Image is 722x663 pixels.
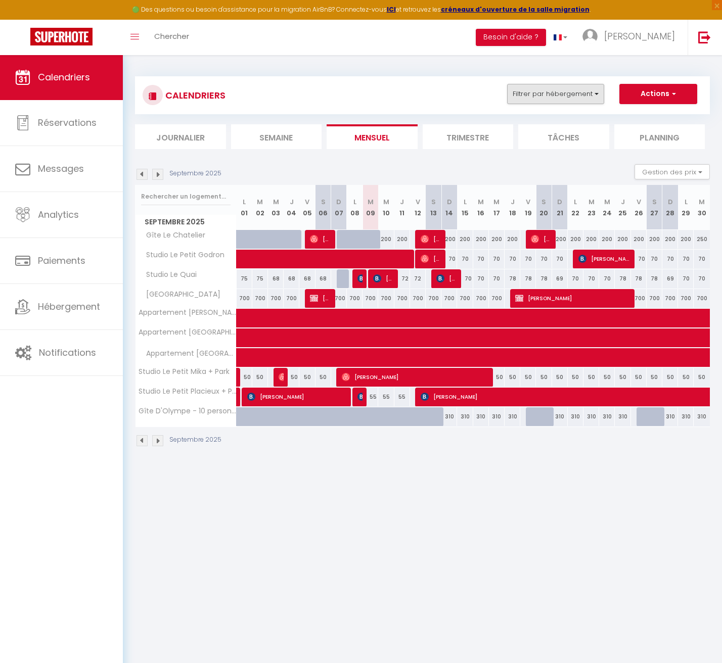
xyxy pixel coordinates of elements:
[552,269,568,288] div: 69
[252,269,268,288] div: 75
[290,197,294,207] abbr: J
[169,435,221,445] p: Septembre 2025
[694,250,710,268] div: 70
[678,289,694,308] div: 700
[353,197,356,207] abbr: L
[631,185,647,230] th: 26
[137,368,230,375] span: Studio Le Petit Mika + Park
[552,250,568,268] div: 70
[237,185,252,230] th: 01
[473,407,489,426] div: 310
[321,197,326,207] abbr: S
[685,197,688,207] abbr: L
[583,185,599,230] th: 23
[536,185,552,230] th: 20
[441,289,457,308] div: 700
[575,20,688,55] a: ... [PERSON_NAME]
[237,289,252,308] div: 700
[631,368,647,387] div: 50
[394,185,410,230] th: 11
[583,407,599,426] div: 310
[457,185,473,230] th: 15
[394,388,410,406] div: 55
[615,407,630,426] div: 310
[694,185,710,230] th: 30
[520,269,536,288] div: 78
[493,197,500,207] abbr: M
[583,368,599,387] div: 50
[284,368,299,387] div: 50
[662,230,678,249] div: 200
[394,289,410,308] div: 700
[694,407,710,426] div: 310
[38,71,90,83] span: Calendriers
[568,230,583,249] div: 200
[662,289,678,308] div: 700
[699,197,705,207] abbr: M
[662,250,678,268] div: 70
[599,185,615,230] th: 24
[662,368,678,387] div: 50
[273,197,279,207] abbr: M
[631,230,647,249] div: 200
[394,269,410,288] div: 72
[489,407,505,426] div: 310
[315,185,331,230] th: 06
[327,124,418,149] li: Mensuel
[237,269,252,288] div: 75
[441,230,457,249] div: 200
[552,230,568,249] div: 200
[137,388,238,395] span: Studio Le Petit Placieux + Park
[489,269,505,288] div: 70
[305,197,309,207] abbr: V
[647,269,662,288] div: 78
[520,185,536,230] th: 19
[383,197,389,207] abbr: M
[387,5,396,14] a: ICI
[252,185,268,230] th: 02
[457,407,473,426] div: 310
[599,368,615,387] div: 50
[583,230,599,249] div: 200
[678,230,694,249] div: 200
[662,269,678,288] div: 69
[520,368,536,387] div: 50
[268,185,284,230] th: 03
[557,197,562,207] abbr: D
[137,269,199,280] span: Studio Le Quai
[315,368,331,387] div: 50
[662,185,678,230] th: 28
[331,289,347,308] div: 700
[531,229,552,249] span: [PERSON_NAME]
[464,197,467,207] abbr: L
[621,197,625,207] abbr: J
[310,289,331,308] span: [PERSON_NAME]
[441,5,590,14] a: créneaux d'ouverture de la salle migration
[363,289,378,308] div: 700
[536,250,552,268] div: 70
[568,407,583,426] div: 310
[541,197,546,207] abbr: S
[478,197,484,207] abbr: M
[38,116,97,129] span: Réservations
[631,289,647,308] div: 700
[698,31,711,43] img: logout
[678,368,694,387] div: 50
[237,368,252,387] div: 50
[694,269,710,288] div: 70
[662,407,678,426] div: 310
[582,29,598,44] img: ...
[137,348,238,359] span: Appartement [GEOGRAPHIC_DATA]
[507,84,604,104] button: Filtrer par hébergement
[526,197,530,207] abbr: V
[38,208,79,221] span: Analytics
[137,289,223,300] span: [GEOGRAPHIC_DATA]
[38,162,84,175] span: Messages
[694,289,710,308] div: 700
[135,124,226,149] li: Journalier
[416,197,420,207] abbr: V
[38,254,85,267] span: Paiements
[378,230,394,249] div: 200
[473,269,489,288] div: 70
[511,197,515,207] abbr: J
